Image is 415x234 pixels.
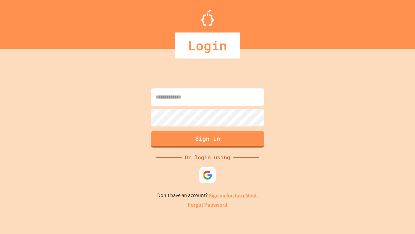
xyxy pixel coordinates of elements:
[175,32,240,58] div: Login
[151,131,264,148] button: Sign in
[203,170,212,180] img: google-icon.svg
[188,201,227,209] a: Forgot Password
[201,10,214,26] img: Logo.svg
[209,192,258,199] a: Sign up for JuiceMind.
[182,153,233,161] div: Or login using
[157,191,258,200] p: Don't have an account?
